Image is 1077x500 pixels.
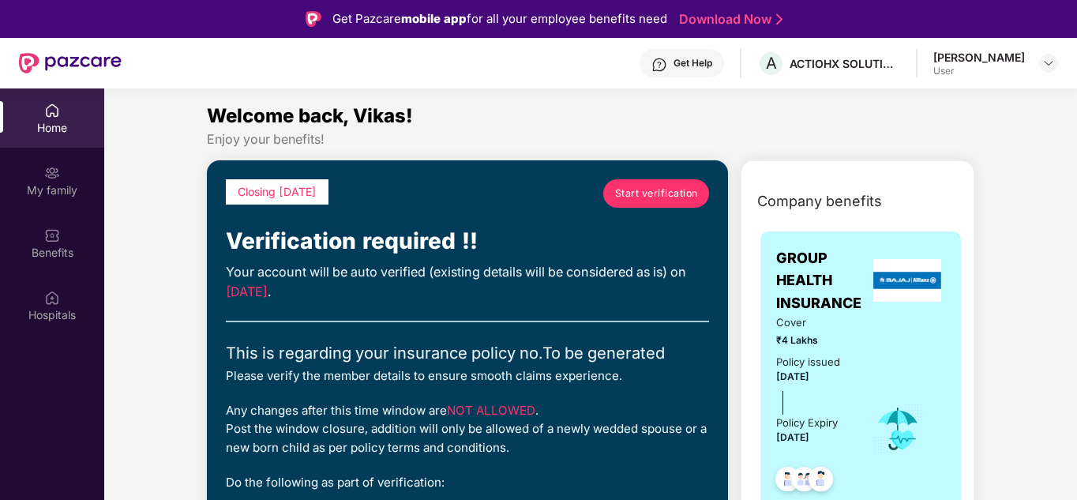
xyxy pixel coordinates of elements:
[766,54,777,73] span: A
[226,262,709,303] div: Your account will be auto verified (existing details will be considered as is) on .
[447,403,535,418] span: NOT ALLOWED
[238,185,317,198] span: Closing [DATE]
[332,9,667,28] div: Get Pazcare for all your employee benefits need
[226,473,709,492] div: Do the following as part of verification:
[401,11,467,26] strong: mobile app
[674,57,712,70] div: Get Help
[1042,57,1055,70] img: svg+xml;base64,PHN2ZyBpZD0iRHJvcGRvd24tMzJ4MzIiIHhtbG5zPSJodHRwOi8vd3d3LnczLm9yZy8yMDAwL3N2ZyIgd2...
[776,333,850,348] span: ₹4 Lakhs
[873,259,941,302] img: insurerLogo
[776,314,850,331] span: Cover
[226,367,709,385] div: Please verify the member details to ensure smooth claims experience.
[44,103,60,118] img: svg+xml;base64,PHN2ZyBpZD0iSG9tZSIgeG1sbnM9Imh0dHA6Ly93d3cudzMub3JnLzIwMDAvc3ZnIiB3aWR0aD0iMjAiIG...
[679,11,778,28] a: Download Now
[933,65,1025,77] div: User
[615,186,698,201] span: Start verification
[44,165,60,181] img: svg+xml;base64,PHN2ZyB3aWR0aD0iMjAiIGhlaWdodD0iMjAiIHZpZXdCb3g9IjAgMCAyMCAyMCIgZmlsbD0ibm9uZSIgeG...
[776,247,869,314] span: GROUP HEALTH INSURANCE
[44,290,60,306] img: svg+xml;base64,PHN2ZyBpZD0iSG9zcGl0YWxzIiB4bWxucz0iaHR0cDovL3d3dy53My5vcmcvMjAwMC9zdmciIHdpZHRoPS...
[19,53,122,73] img: New Pazcare Logo
[776,431,809,443] span: [DATE]
[776,370,809,382] span: [DATE]
[226,341,709,367] div: This is regarding your insurance policy no. To be generated
[603,179,709,208] a: Start verification
[207,104,413,127] span: Welcome back, Vikas!
[226,224,709,258] div: Verification required !!
[776,354,840,370] div: Policy issued
[776,415,838,431] div: Policy Expiry
[933,50,1025,65] div: [PERSON_NAME]
[226,401,709,457] div: Any changes after this time window are . Post the window closure, addition will only be allowed o...
[226,284,268,299] span: [DATE]
[207,131,974,148] div: Enjoy your benefits!
[790,56,900,71] div: ACTIOHX SOLUTIONS PRIVATE LIMITED
[651,57,667,73] img: svg+xml;base64,PHN2ZyBpZD0iSGVscC0zMngzMiIgeG1sbnM9Imh0dHA6Ly93d3cudzMub3JnLzIwMDAvc3ZnIiB3aWR0aD...
[776,11,782,28] img: Stroke
[306,11,321,27] img: Logo
[757,190,882,212] span: Company benefits
[872,403,924,455] img: icon
[44,227,60,243] img: svg+xml;base64,PHN2ZyBpZD0iQmVuZWZpdHMiIHhtbG5zPSJodHRwOi8vd3d3LnczLm9yZy8yMDAwL3N2ZyIgd2lkdGg9Ij...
